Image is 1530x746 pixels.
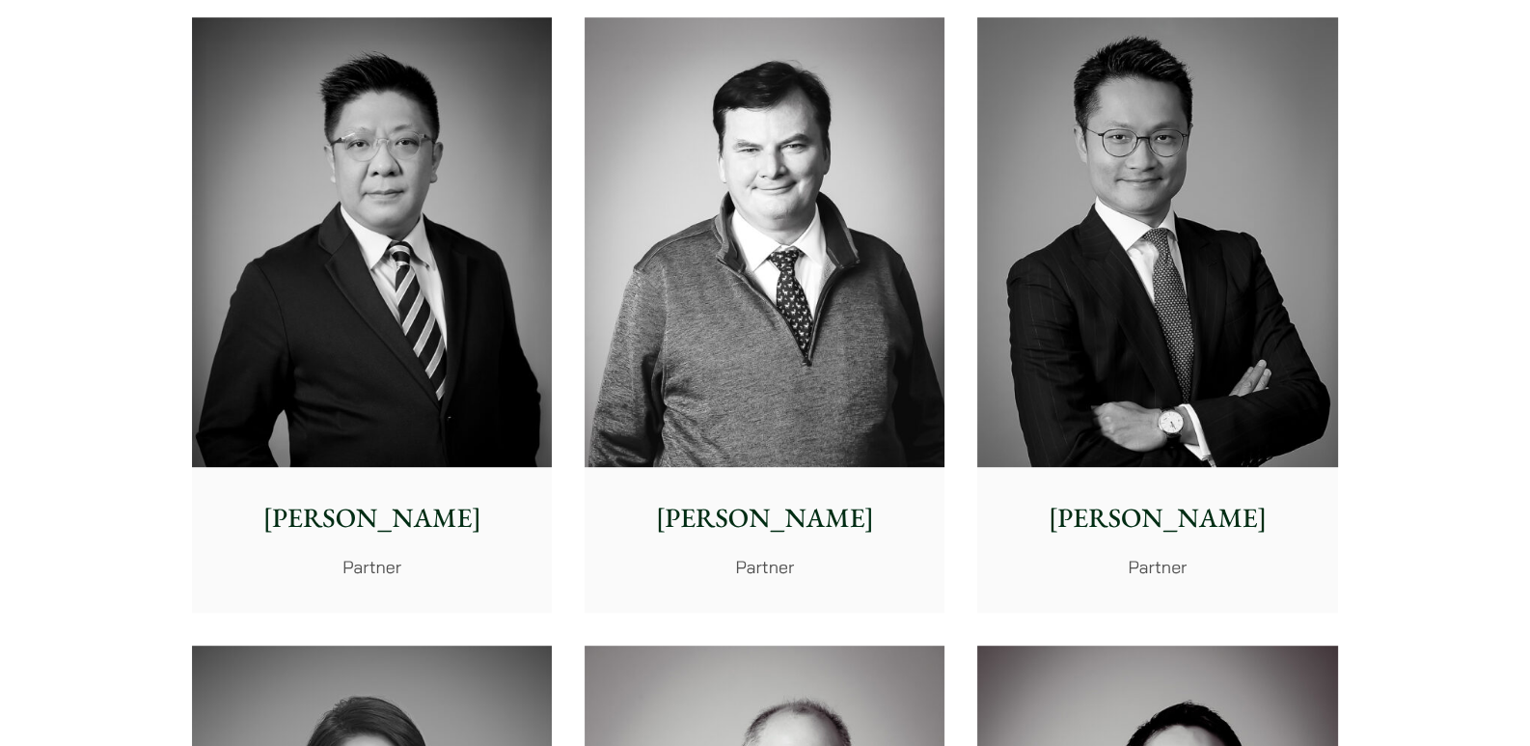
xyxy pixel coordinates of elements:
[993,554,1322,580] p: Partner
[207,498,536,539] p: [PERSON_NAME]
[585,17,944,614] a: [PERSON_NAME] Partner
[192,17,552,614] a: [PERSON_NAME] Partner
[977,17,1337,614] a: [PERSON_NAME] Partner
[600,554,929,580] p: Partner
[207,554,536,580] p: Partner
[993,498,1322,539] p: [PERSON_NAME]
[600,498,929,539] p: [PERSON_NAME]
